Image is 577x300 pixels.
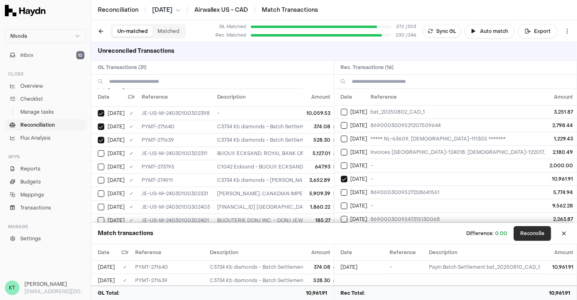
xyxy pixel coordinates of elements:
[20,82,43,90] span: Overview
[252,6,258,14] span: /
[304,187,334,200] td: 5,909.39
[304,214,334,227] td: 185.27
[194,6,248,14] a: Airwallex US - CAD
[514,226,551,241] button: Reconcile
[185,6,190,14] span: /
[5,189,86,201] a: Mappings
[91,244,118,261] th: Date
[138,173,214,187] td: PYMT-274911
[304,106,334,120] td: 10,059.53
[547,119,577,132] td: 2,798.44
[91,60,334,74] h2: GL Transactions ( 31 )
[5,220,86,233] div: Manage
[20,204,51,212] span: Transactions
[108,123,125,130] span: [DATE]
[341,162,347,169] button: Select reconciliation transaction 54950
[304,261,334,274] td: 374.08
[138,160,214,173] td: PYMT-273795
[138,89,214,105] th: Reference
[304,274,334,287] td: 528.30
[108,110,125,117] span: [DATE]
[138,200,214,214] td: JE-US-M-24030100302403
[466,230,507,237] div: Difference:
[5,202,86,214] a: Transactions
[108,204,125,210] span: [DATE]
[20,178,41,186] span: Budgets
[138,120,214,133] td: PYMT-271640
[386,244,426,261] th: Reference
[5,50,86,61] button: Inbox10
[125,147,138,160] td: ✓
[118,274,132,287] td: ✓
[125,89,138,105] th: Clr
[304,120,334,133] td: 374.08
[98,177,104,183] button: Select GL transaction 41186579
[91,42,181,60] h3: Unreconciled Transactions
[341,189,347,196] button: Select reconciliation transaction 54967
[5,132,86,144] a: Flux Analysis
[386,261,426,274] td: -
[125,133,138,147] td: ✓
[98,217,104,224] button: Select GL transaction 157598646
[207,274,431,287] td: C3734 Kb diamonds - Batch Settlement of 16 transactions; bat_20250810_CAD_1 10,961.91
[207,244,431,261] th: Description
[20,95,43,103] span: Checklist
[138,106,214,120] td: JE-US-M-24030100302398
[304,89,334,105] th: Amount
[138,133,214,147] td: PYMT-271639
[20,108,54,116] span: Manage tasks
[341,149,347,155] button: Select reconciliation transaction 54951
[341,109,347,115] button: Select reconciliation transaction 54902
[98,164,104,170] button: Select GL transaction 41186575
[341,203,347,209] button: Select reconciliation transaction 54969
[125,187,138,200] td: ✓
[547,186,577,199] td: 5,774.94
[108,217,125,224] span: [DATE]
[108,164,125,170] span: [DATE]
[351,122,368,129] span: [DATE]
[20,165,41,173] span: Reports
[5,176,86,188] a: Budgets
[5,80,86,92] a: Overview
[396,32,416,39] span: 230 / 246
[125,214,138,227] td: ✓
[98,264,115,270] span: [DATE]
[98,110,104,117] button: Select GL transaction 157598644
[304,160,334,173] td: 647.93
[5,29,86,43] button: Nivoda
[5,119,86,131] a: Reconciliation
[125,106,138,120] td: ✓
[112,26,153,37] button: Un-matched
[98,204,104,210] button: Select GL transaction 157598648
[304,173,334,187] td: 3,652.89
[24,288,86,295] p: [EMAIL_ADDRESS][DOMAIN_NAME]
[351,149,368,155] span: [DATE]
[549,289,570,297] span: 10,961.91
[547,132,577,145] td: 1,229.43
[544,244,577,261] th: Amount
[351,136,368,142] span: [DATE]
[132,244,207,261] th: Reference
[125,120,138,133] td: ✓
[547,145,577,159] td: 2,180.49
[98,190,104,197] button: Select GL transaction 41186548
[152,6,181,14] button: [DATE]
[10,33,27,39] span: Nivoda
[153,26,184,37] button: Matched
[304,244,334,261] th: Amount
[304,133,334,147] td: 528.30
[5,163,86,175] a: Reports
[108,150,125,157] span: [DATE]
[20,121,55,129] span: Reconciliation
[5,150,86,163] div: Apps
[5,67,86,80] div: Close
[5,281,19,295] span: KT
[98,6,318,14] nav: breadcrumb
[351,203,368,209] span: [DATE]
[495,230,507,237] span: 0.00
[213,24,246,30] span: GL Matched
[142,6,148,14] span: /
[108,177,125,183] span: [DATE]
[423,25,461,38] button: Sync GL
